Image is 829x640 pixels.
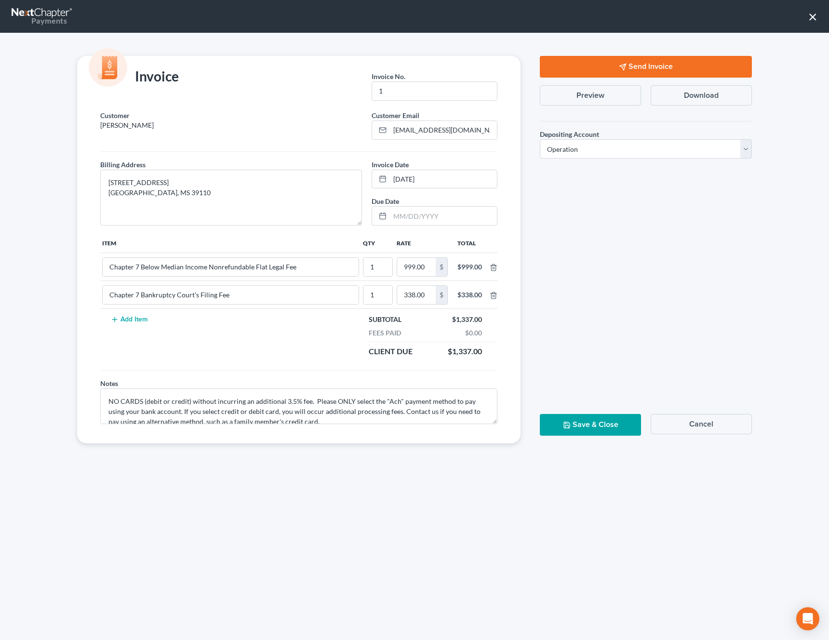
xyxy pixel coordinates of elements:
button: Cancel [651,414,752,434]
div: $1,337.00 [447,315,487,324]
div: Subtotal [364,315,406,324]
div: $0.00 [460,328,487,338]
input: 0.00 [397,286,436,304]
span: Invoice No. [372,72,405,80]
input: 0.00 [397,258,436,276]
button: Add Item [108,316,150,323]
div: $ [436,258,447,276]
input: -- [103,286,359,304]
input: -- [363,258,392,276]
th: Total [450,233,490,253]
input: -- [372,82,497,100]
th: Rate [395,233,450,253]
div: Fees Paid [364,328,406,338]
button: Download [651,85,752,106]
input: MM/DD/YYYY [390,207,497,225]
label: Due Date [372,196,399,206]
button: × [808,9,817,24]
button: Send Invoice [540,56,752,78]
div: $999.00 [457,262,482,272]
th: Item [100,233,361,253]
div: $338.00 [457,290,482,300]
th: Qty [361,233,395,253]
label: Customer [100,110,130,120]
input: MM/DD/YYYY [390,170,497,188]
div: Invoice [95,67,184,87]
input: Enter email... [390,121,497,139]
p: [PERSON_NAME] [100,120,362,130]
button: Save & Close [540,414,641,436]
span: Depositing Account [540,130,599,138]
div: Payments [12,15,67,26]
input: -- [103,258,359,276]
input: -- [363,286,392,304]
img: icon-money-cc55cd5b71ee43c44ef0efbab91310903cbf28f8221dba23c0d5ca797e203e98.svg [89,48,127,87]
a: Payments [12,5,73,28]
div: Client Due [364,346,417,357]
button: Preview [540,85,641,106]
div: Open Intercom Messenger [796,607,819,630]
span: Invoice Date [372,160,409,169]
span: Customer Email [372,111,419,120]
span: Billing Address [100,160,146,169]
label: Notes [100,378,118,388]
div: $ [436,286,447,304]
div: $1,337.00 [443,346,487,357]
